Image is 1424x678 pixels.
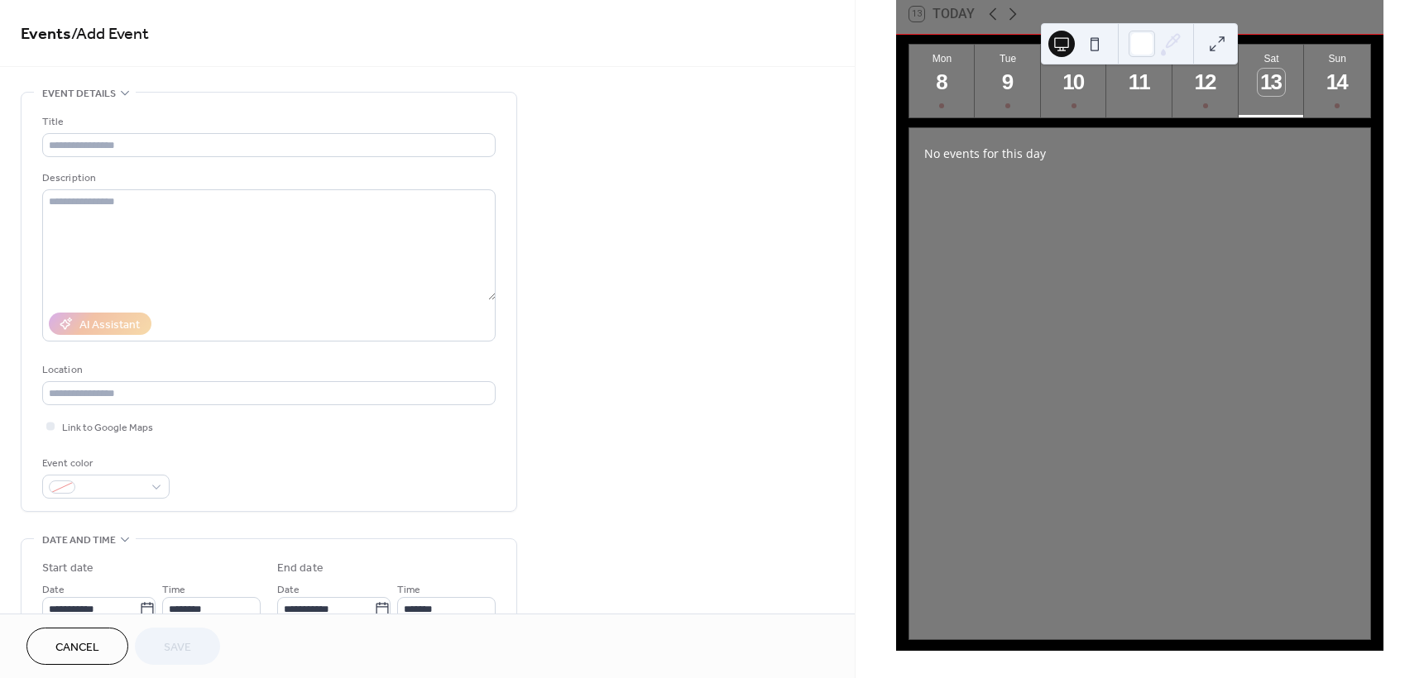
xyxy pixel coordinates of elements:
button: Mon8 [909,45,976,117]
button: Fri12 [1172,45,1239,117]
div: Event color [42,455,166,472]
div: No events for this day [911,134,1368,173]
div: 8 [928,69,956,96]
div: 9 [995,69,1022,96]
div: 13 [1258,69,1285,96]
button: Sun14 [1304,45,1370,117]
div: End date [277,560,324,577]
button: Sat13 [1239,45,1305,117]
div: Title [42,113,492,131]
div: Sun [1309,53,1365,64]
a: Events [21,18,71,50]
button: Thu11 [1106,45,1172,117]
span: Event details [42,85,116,103]
span: Cancel [55,639,99,657]
span: Time [397,581,420,599]
span: / Add Event [71,18,149,50]
div: 14 [1324,69,1351,96]
div: 10 [1060,69,1087,96]
span: Date and time [42,532,116,549]
button: Cancel [26,628,128,665]
span: Date [42,581,65,599]
div: Sat [1244,53,1300,64]
div: Mon [914,53,971,64]
div: Start date [42,560,93,577]
div: 11 [1126,69,1153,96]
div: Description [42,169,492,187]
div: Tue [980,53,1036,64]
div: 12 [1192,69,1220,96]
span: Date [277,581,300,599]
span: Time [162,581,185,599]
div: Location [42,361,492,379]
span: Link to Google Maps [62,419,153,437]
button: Tue9 [975,45,1041,117]
button: Wed10 [1041,45,1107,117]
